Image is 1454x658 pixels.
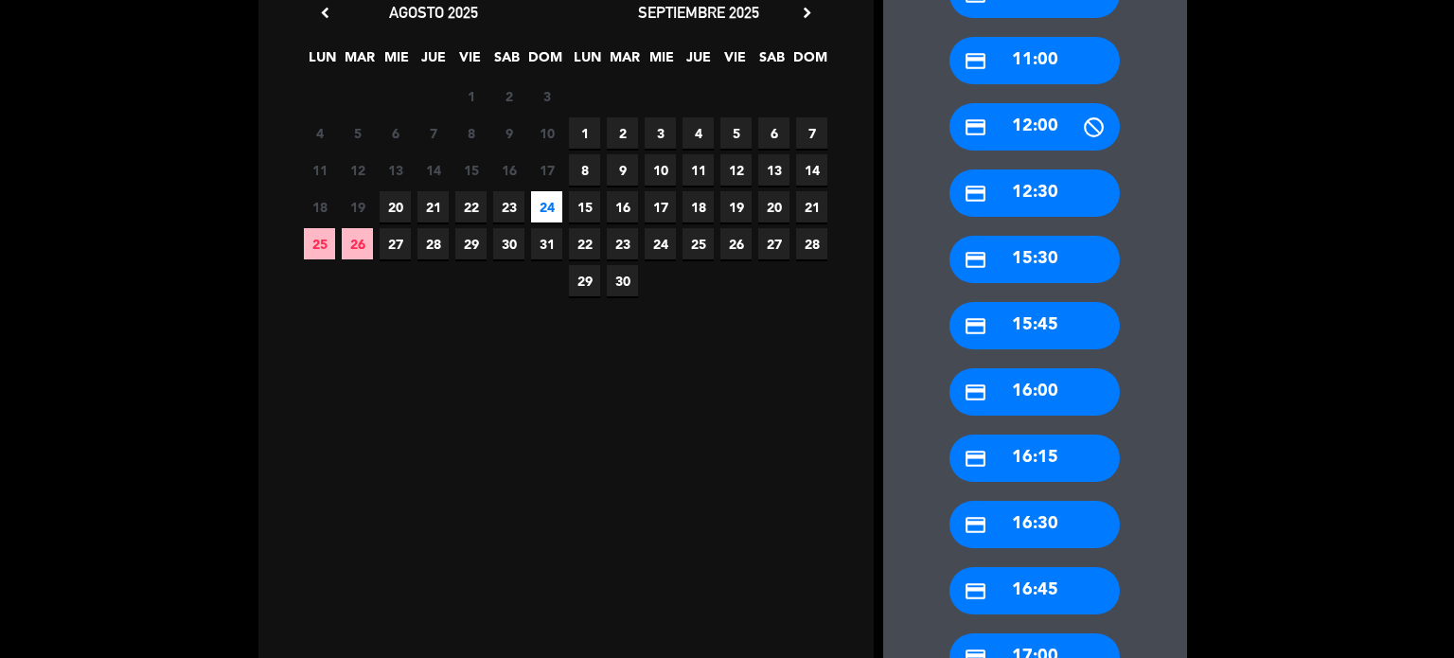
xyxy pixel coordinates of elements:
[964,513,987,537] i: credit_card
[607,117,638,149] span: 2
[609,46,640,78] span: MAR
[304,228,335,259] span: 25
[720,154,752,186] span: 12
[949,435,1120,482] div: 16:15
[342,191,373,222] span: 19
[796,228,827,259] span: 28
[607,228,638,259] span: 23
[569,265,600,296] span: 29
[342,154,373,186] span: 12
[949,37,1120,84] div: 11:00
[493,228,524,259] span: 30
[572,46,603,78] span: LUN
[796,191,827,222] span: 21
[797,3,817,23] i: chevron_right
[417,117,449,149] span: 7
[380,191,411,222] span: 20
[528,46,559,78] span: DOM
[304,191,335,222] span: 18
[949,501,1120,548] div: 16:30
[342,117,373,149] span: 5
[455,191,487,222] span: 22
[307,46,338,78] span: LUN
[683,117,714,149] span: 4
[531,80,562,112] span: 3
[531,117,562,149] span: 10
[455,80,487,112] span: 1
[569,191,600,222] span: 15
[607,191,638,222] span: 16
[531,154,562,186] span: 17
[493,154,524,186] span: 16
[796,117,827,149] span: 7
[683,154,714,186] span: 11
[964,248,987,272] i: credit_card
[342,228,373,259] span: 26
[417,228,449,259] span: 28
[964,116,987,139] i: credit_card
[719,46,751,78] span: VIE
[531,228,562,259] span: 31
[304,117,335,149] span: 4
[645,154,676,186] span: 10
[645,191,676,222] span: 17
[455,117,487,149] span: 8
[569,154,600,186] span: 8
[380,117,411,149] span: 6
[531,191,562,222] span: 24
[758,191,789,222] span: 20
[607,265,638,296] span: 30
[380,154,411,186] span: 13
[964,381,987,404] i: credit_card
[493,191,524,222] span: 23
[683,46,714,78] span: JUE
[607,154,638,186] span: 9
[645,117,676,149] span: 3
[964,447,987,471] i: credit_card
[417,154,449,186] span: 14
[417,191,449,222] span: 21
[315,3,335,23] i: chevron_left
[389,3,478,22] span: agosto 2025
[793,46,825,78] span: DOM
[683,228,714,259] span: 25
[949,368,1120,416] div: 16:00
[949,236,1120,283] div: 15:30
[720,228,752,259] span: 26
[304,154,335,186] span: 11
[493,80,524,112] span: 2
[493,117,524,149] span: 9
[949,103,1120,151] div: 12:00
[964,182,987,205] i: credit_card
[949,302,1120,349] div: 15:45
[638,3,759,22] span: septiembre 2025
[683,191,714,222] span: 18
[417,46,449,78] span: JUE
[455,154,487,186] span: 15
[569,228,600,259] span: 22
[949,169,1120,217] div: 12:30
[964,579,987,603] i: credit_card
[569,117,600,149] span: 1
[454,46,486,78] span: VIE
[758,228,789,259] span: 27
[758,117,789,149] span: 6
[949,567,1120,614] div: 16:45
[491,46,523,78] span: SAB
[720,191,752,222] span: 19
[964,314,987,338] i: credit_card
[344,46,375,78] span: MAR
[646,46,677,78] span: MIE
[758,154,789,186] span: 13
[380,228,411,259] span: 27
[645,228,676,259] span: 24
[964,49,987,73] i: credit_card
[796,154,827,186] span: 14
[756,46,788,78] span: SAB
[381,46,412,78] span: MIE
[720,117,752,149] span: 5
[455,228,487,259] span: 29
